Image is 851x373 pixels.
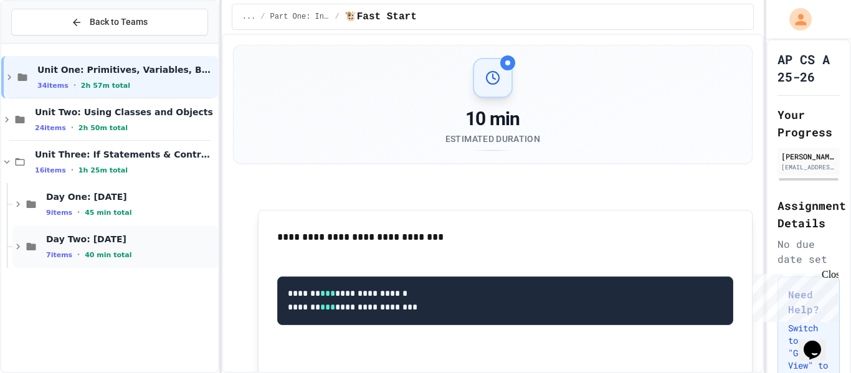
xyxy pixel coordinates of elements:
[748,269,839,322] iframe: chat widget
[35,149,216,160] span: Unit Three: If Statements & Control Flow
[777,50,840,85] h1: AP CS A 25-26
[777,106,840,141] h2: Your Progress
[71,165,74,175] span: •
[35,166,66,174] span: 16 items
[81,82,130,90] span: 2h 57m total
[46,209,72,217] span: 9 items
[270,12,330,22] span: Part One: Intro
[5,5,86,79] div: Chat with us now!Close
[260,12,265,22] span: /
[77,207,80,217] span: •
[46,234,216,245] span: Day Two: [DATE]
[781,151,836,162] div: [PERSON_NAME]
[445,108,540,130] div: 10 min
[78,166,128,174] span: 1h 25m total
[776,5,815,34] div: My Account
[445,133,540,145] div: Estimated Duration
[46,251,72,259] span: 7 items
[90,16,148,29] span: Back to Teams
[74,80,76,90] span: •
[345,9,417,24] span: 🐮Fast Start
[11,9,208,35] button: Back to Teams
[35,106,216,118] span: Unit Two: Using Classes and Objects
[242,12,256,22] span: ...
[37,82,69,90] span: 34 items
[46,191,216,202] span: Day One: [DATE]
[335,12,340,22] span: /
[799,323,839,361] iframe: chat widget
[85,251,131,259] span: 40 min total
[85,209,131,217] span: 45 min total
[781,163,836,172] div: [EMAIL_ADDRESS][DOMAIN_NAME]
[77,250,80,260] span: •
[777,237,840,267] div: No due date set
[777,197,840,232] h2: Assignment Details
[78,124,128,132] span: 2h 50m total
[37,64,216,75] span: Unit One: Primitives, Variables, Basic I/O
[71,123,74,133] span: •
[35,124,66,132] span: 24 items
